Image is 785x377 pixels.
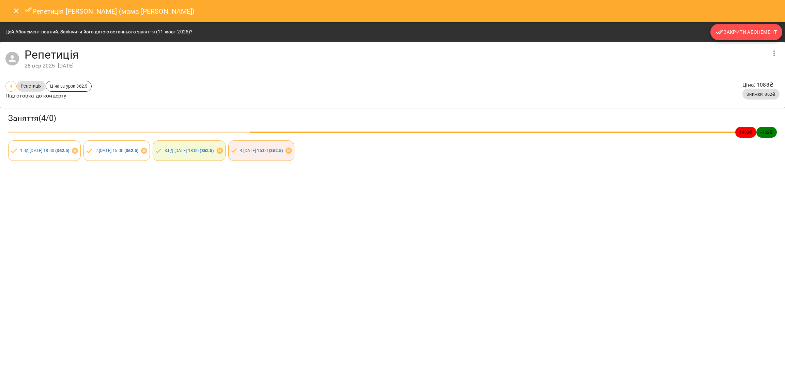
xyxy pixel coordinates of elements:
[25,62,766,70] div: 28 вер 2025 - [DATE]
[8,3,25,19] button: Close
[710,24,782,40] button: Закрити Абонемент
[269,148,283,153] b: ( 362.5 )
[165,148,214,153] a: 3.нд [DATE] 18:00 (362.5)
[8,113,777,124] h3: Заняття ( 4 / 0 )
[55,148,69,153] b: ( 362.5 )
[25,5,195,17] h6: Репетиція [PERSON_NAME] (мама [PERSON_NAME])
[735,129,757,135] span: 1450 ₴
[742,81,780,89] p: Ціна : 1088 ₴
[25,48,766,62] h4: Репетиція
[153,140,225,161] div: 3.нд [DATE] 18:00 (362.5)
[6,83,16,89] span: 4
[95,148,138,153] a: 2.[DATE] 15:00 (362.5)
[240,148,283,153] a: 4.[DATE] 15:00 (362.5)
[83,140,150,161] div: 2.[DATE] 15:00 (362.5)
[17,83,46,89] span: Репетиція
[742,91,780,97] span: Знижки: 362₴
[756,129,777,135] span: -362 ₴
[46,83,91,89] span: Ціна за урок 362.5
[124,148,138,153] b: ( 362.5 )
[5,26,193,38] div: Цей Абонемент повний. Закінчити його датою останнього заняття (11 жовт 2025)?
[228,140,295,161] div: 4.[DATE] 15:00 (362.5)
[5,92,92,100] p: Підготовка до концерту
[200,148,214,153] b: ( 362.5 )
[20,148,70,153] a: 1.нд [DATE] 18:00 (362.5)
[8,140,81,161] div: 1.нд [DATE] 18:00 (362.5)
[716,28,777,36] span: Закрити Абонемент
